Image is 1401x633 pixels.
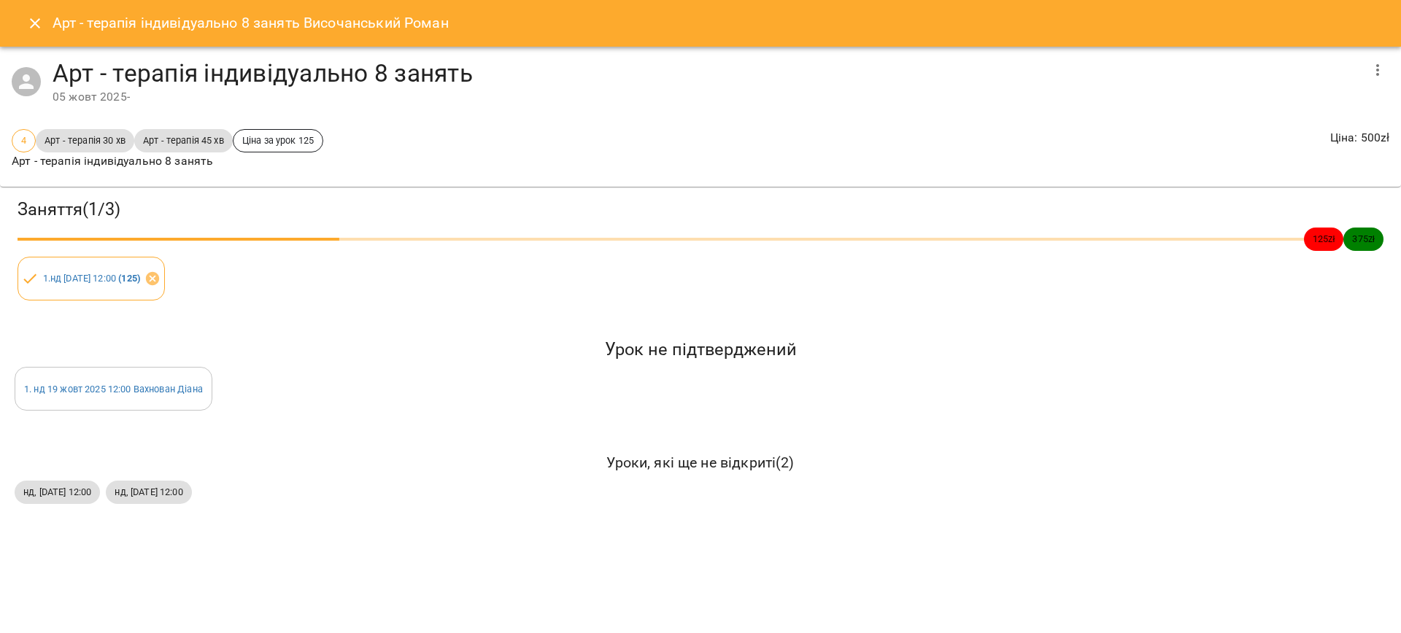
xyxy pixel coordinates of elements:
span: Ціна за урок 125 [233,133,323,147]
span: Арт - терапія 30 хв [36,133,134,147]
div: 05 жовт 2025 - [53,88,1360,106]
p: Ціна : 500 zł [1330,129,1389,147]
h6: Уроки, які ще не відкриті ( 2 ) [15,451,1386,474]
a: 1. нд 19 жовт 2025 12:00 Вахнован Діана [24,384,203,395]
span: 125 zł [1304,232,1344,246]
h6: Арт - терапія індивідуально 8 занять Височанський Роман [53,12,449,34]
span: 375 zł [1343,232,1383,246]
div: 1.нд [DATE] 12:00 (125) [18,257,165,300]
button: Close [18,6,53,41]
a: 1.нд [DATE] 12:00 (125) [43,273,140,284]
span: 4 [12,133,35,147]
h3: Заняття ( 1 / 3 ) [18,198,1383,221]
b: ( 125 ) [118,273,140,284]
h4: Арт - терапія індивідуально 8 занять [53,58,1360,88]
h5: Урок не підтверджений [15,338,1386,361]
span: нд, [DATE] 12:00 [106,485,191,499]
span: Арт - терапія 45 хв [134,133,233,147]
span: нд, [DATE] 12:00 [15,485,100,499]
p: Арт - терапія індивідуально 8 занять [12,152,323,170]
